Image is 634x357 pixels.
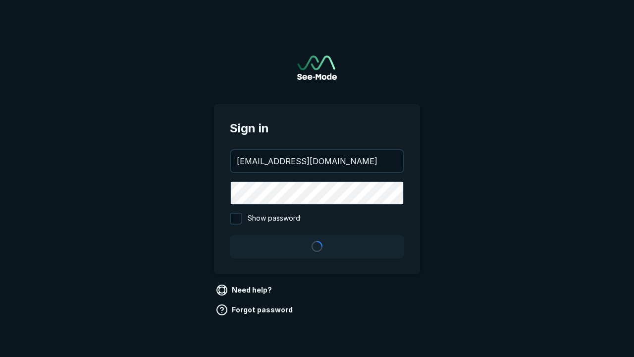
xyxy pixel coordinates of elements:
a: Go to sign in [297,56,337,80]
a: Forgot password [214,302,297,318]
span: Sign in [230,119,404,137]
a: Need help? [214,282,276,298]
span: Show password [248,213,300,225]
img: See-Mode Logo [297,56,337,80]
input: your@email.com [231,150,403,172]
